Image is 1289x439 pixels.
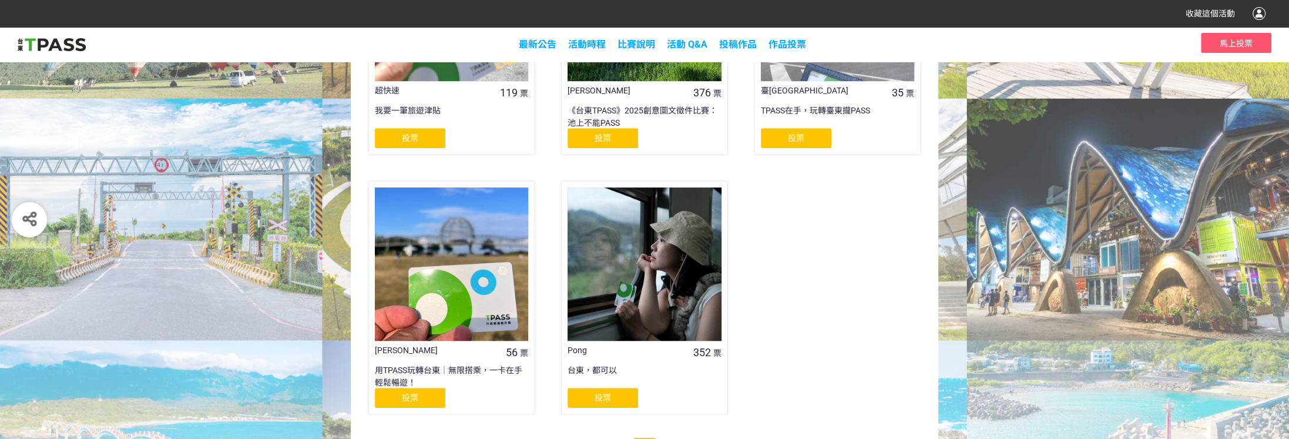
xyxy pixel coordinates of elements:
[568,85,690,97] div: [PERSON_NAME]
[520,89,528,98] span: 票
[402,133,418,143] span: 投票
[368,181,535,414] a: [PERSON_NAME]56票用TPASS玩轉台東｜無限搭乘，一卡在手輕鬆暢遊！投票
[375,85,498,97] div: 超快速
[761,105,914,128] div: TPASS在手，玩轉臺東攏PASS
[18,36,86,53] img: 2025創意影音/圖文徵件比賽「用TPASS玩轉台東」
[617,39,655,50] a: 比賽說明
[402,393,418,403] span: 投票
[375,364,528,388] div: 用TPASS玩轉台東｜無限搭乘，一卡在手輕鬆暢遊！
[1186,9,1235,18] span: 收藏這個活動
[561,181,727,414] a: Pong352票台東，都可以投票
[713,89,721,98] span: 票
[568,39,606,50] a: 活動時程
[788,133,804,143] span: 投票
[568,364,721,388] div: 台東，都可以
[375,344,498,357] div: [PERSON_NAME]
[506,346,518,358] span: 56
[761,85,884,97] div: 臺[GEOGRAPHIC_DATA]
[719,39,757,50] span: 投稿作品
[713,348,721,358] span: 票
[568,344,690,357] div: Pong
[595,133,611,143] span: 投票
[375,105,528,128] div: 我要一筆旅遊津貼
[693,346,711,358] span: 352
[519,39,556,50] a: 最新公告
[906,89,914,98] span: 票
[595,393,611,403] span: 投票
[768,39,806,50] span: 作品投票
[693,86,711,99] span: 376
[1220,39,1253,48] span: 馬上投票
[568,105,721,128] div: 《台東TPASS》2025創意圖文徵件比賽：池上不能PASS
[500,86,518,99] span: 119
[892,86,904,99] span: 35
[520,348,528,358] span: 票
[1201,33,1271,53] button: 馬上投票
[667,39,707,50] a: 活動 Q&A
